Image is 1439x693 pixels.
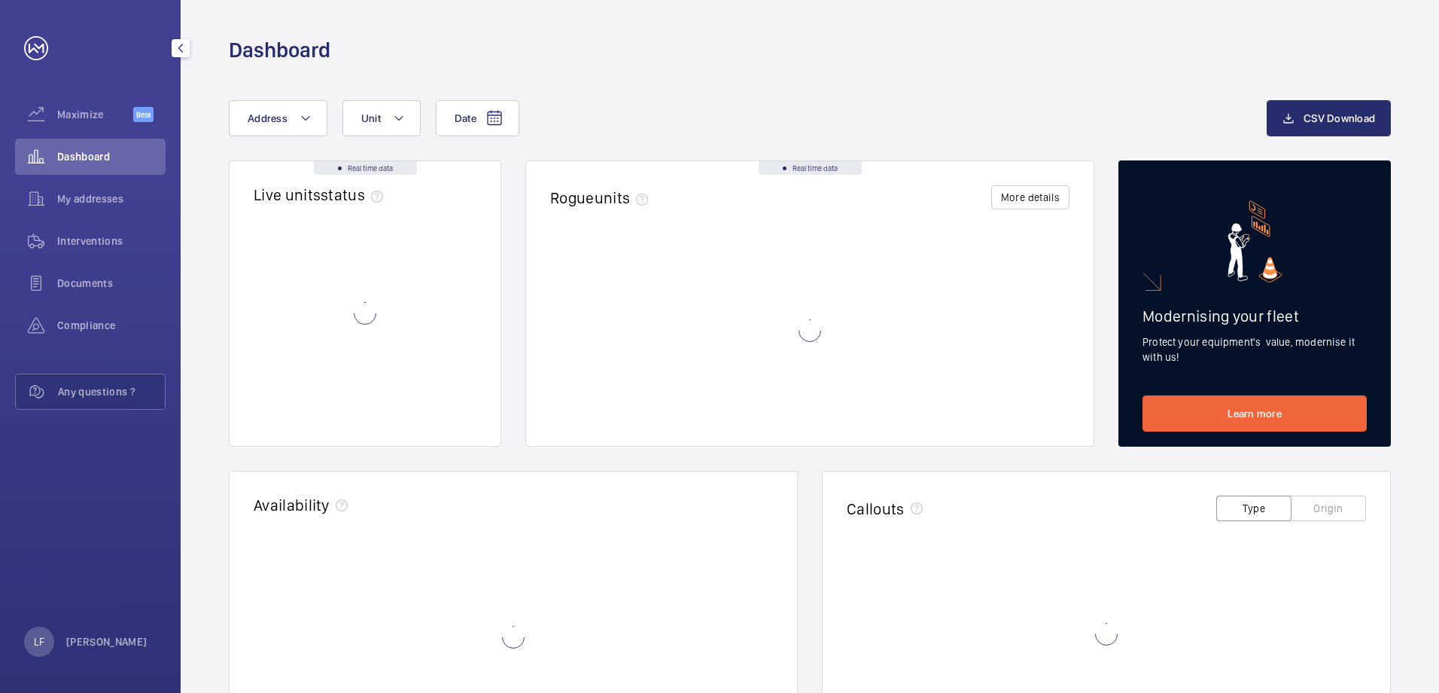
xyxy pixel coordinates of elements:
h1: Dashboard [229,36,330,64]
span: Maximize [57,107,133,122]
span: Dashboard [57,149,166,164]
img: marketing-card.svg [1228,200,1282,282]
button: Origin [1291,496,1366,521]
p: [PERSON_NAME] [66,634,148,649]
span: Any questions ? [58,384,165,399]
h2: Rogue [550,188,654,207]
span: Documents [57,276,166,291]
span: Unit [361,112,381,124]
div: Real time data [759,161,862,175]
button: More details [991,185,1069,209]
span: Address [248,112,287,124]
h2: Callouts [847,499,905,518]
p: LF [34,634,44,649]
span: CSV Download [1304,112,1375,124]
button: Unit [342,100,421,136]
button: CSV Download [1267,100,1391,136]
span: status [321,185,389,204]
p: Protect your equipment's value, modernise it with us! [1142,334,1367,365]
span: Compliance [57,318,166,333]
a: Learn more [1142,395,1367,432]
h2: Modernising your fleet [1142,307,1367,325]
h2: Live units [254,185,389,204]
div: Real time data [314,161,417,175]
span: units [595,188,655,207]
button: Type [1216,496,1291,521]
span: Interventions [57,234,166,249]
button: Address [229,100,327,136]
span: Beta [133,107,154,122]
span: My addresses [57,191,166,206]
button: Date [436,100,519,136]
span: Date [455,112,476,124]
h2: Availability [254,496,330,514]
